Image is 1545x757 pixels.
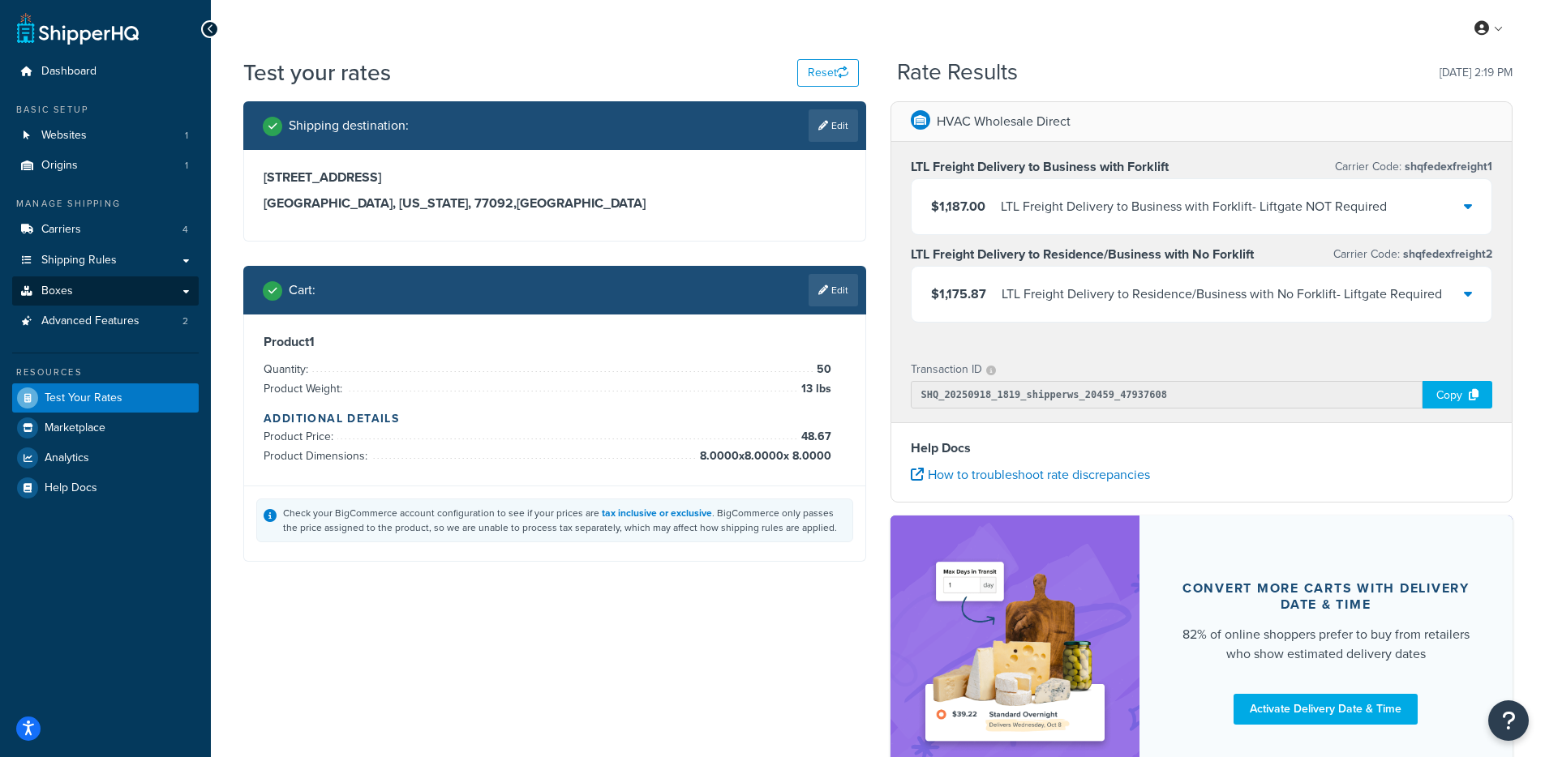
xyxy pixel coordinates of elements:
[931,197,985,216] span: $1,187.00
[1335,156,1492,178] p: Carrier Code:
[283,506,846,535] div: Check your BigCommerce account configuration to see if your prices are . BigCommerce only passes ...
[12,151,199,181] li: Origins
[264,169,846,186] h3: [STREET_ADDRESS]
[813,360,831,379] span: 50
[41,129,87,143] span: Websites
[1488,700,1529,741] button: Open Resource Center
[12,215,199,245] li: Carriers
[41,159,78,173] span: Origins
[41,314,139,328] span: Advanced Features
[12,383,199,413] a: Test Your Rates
[12,151,199,181] a: Origins1
[45,451,89,465] span: Analytics
[185,159,188,173] span: 1
[182,223,188,237] span: 4
[264,380,346,397] span: Product Weight:
[12,443,199,473] a: Analytics
[797,59,859,87] button: Reset
[12,413,199,443] a: Marketplace
[12,276,199,306] a: Boxes
[45,391,122,405] span: Test Your Rates
[12,121,199,151] li: Websites
[264,361,312,378] span: Quantity:
[264,428,337,445] span: Product Price:
[1401,158,1492,175] span: shqfedexfreight1
[809,109,858,142] a: Edit
[1178,580,1474,613] div: Convert more carts with delivery date & time
[1440,62,1513,84] p: [DATE] 2:19 PM
[41,254,117,267] span: Shipping Rules
[911,246,1254,263] h3: LTL Freight Delivery to Residence/Business with No Forklift
[264,195,846,212] h3: [GEOGRAPHIC_DATA], [US_STATE], 77092 , [GEOGRAPHIC_DATA]
[897,60,1018,85] h2: Rate Results
[797,379,831,399] span: 13 lbs
[243,57,391,88] h1: Test your rates
[12,215,199,245] a: Carriers4
[12,197,199,211] div: Manage Shipping
[911,465,1150,484] a: How to troubleshoot rate discrepancies
[696,447,831,466] span: 8.0000 x 8.0000 x 8.0000
[602,506,712,520] a: tax inclusive or exclusive
[1178,625,1474,664] div: 82% of online shoppers prefer to buy from retailers who show estimated delivery dates
[289,283,315,297] h2: Cart :
[12,473,199,503] a: Help Docs
[264,334,846,350] h3: Product 1
[12,57,199,87] a: Dashboard
[12,306,199,336] li: Advanced Features
[931,284,986,303] span: $1,175.87
[1002,283,1442,306] div: LTL Freight Delivery to Residence/Business with No Forklift - Liftgate Required
[809,274,858,306] a: Edit
[1400,246,1492,263] span: shqfedexfreight2
[12,121,199,151] a: Websites1
[911,438,1493,458] h4: Help Docs
[185,129,188,143] span: 1
[289,118,409,133] h2: Shipping destination :
[45,481,97,495] span: Help Docs
[41,284,73,298] span: Boxes
[1333,243,1492,266] p: Carrier Code:
[45,421,105,435] span: Marketplace
[797,427,831,447] span: 48.67
[41,223,81,237] span: Carriers
[12,246,199,276] a: Shipping Rules
[1001,195,1387,218] div: LTL Freight Delivery to Business with Forklift - Liftgate NOT Required
[1234,694,1418,725] a: Activate Delivery Date & Time
[911,159,1169,175] h3: LTL Freight Delivery to Business with Forklift
[937,110,1071,133] p: HVAC Wholesale Direct
[182,314,188,328] span: 2
[1423,381,1492,408] div: Copy
[12,306,199,336] a: Advanced Features2
[41,65,97,79] span: Dashboard
[12,366,199,379] div: Resources
[264,447,371,464] span: Product Dimensions:
[911,358,982,381] p: Transaction ID
[12,103,199,117] div: Basic Setup
[264,410,846,427] h4: Additional Details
